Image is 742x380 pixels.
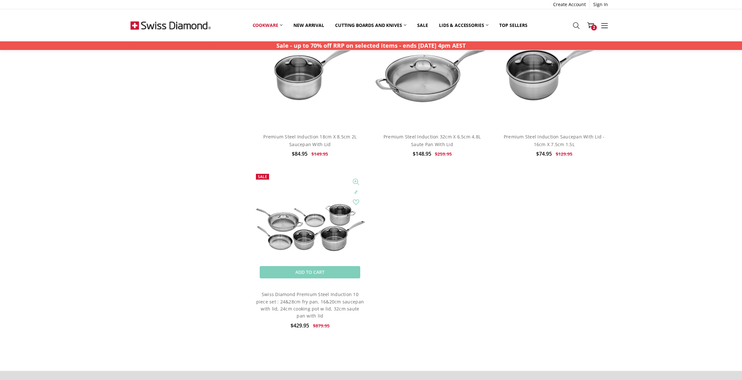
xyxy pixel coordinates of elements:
span: $84.95 [292,150,308,157]
a: New arrival [288,18,329,32]
span: $429.95 [291,322,309,329]
span: $148.95 [412,150,431,157]
a: Cookware [247,18,288,32]
strong: Sale - up to 70% off RRP on selected items - ends [DATE] 4pm AEST [276,42,466,49]
img: Premium Steel Induction Saucepan With Lid - 16cm X 7.5cm 1.5L [497,37,611,104]
img: Free Shipping On Every Order [131,9,211,41]
a: Premium Steel Induction 32cm X 6.5cm 4.8L Saute Pan With Lid [375,13,489,128]
span: $259.95 [435,151,451,157]
span: $149.95 [311,151,328,157]
a: Premium Steel Induction Saucepan With Lid - 16cm X 7.5cm 1.5L [497,13,611,128]
span: $129.95 [555,151,572,157]
img: Premium Steel Induction 18cm X 8.5cm 2L Saucepan With Lid [253,32,367,109]
span: $879.95 [313,322,330,328]
a: Premium Steel Induction 18cm X 8.5cm 2L Saucepan With Lid [263,134,357,147]
a: 2 [583,17,597,33]
a: Cutting boards and knives [330,18,412,32]
a: Add to Cart [260,266,360,278]
span: $74.95 [536,150,552,157]
a: Swiss Diamond Premium Steel Induction 10 piece set : 24&28cm fry pan, 16&20cm saucepan with lid, ... [253,170,367,285]
a: Premium Steel Induction 32cm X 6.5cm 4.8L Saute Pan With Lid [384,134,481,147]
a: Swiss Diamond Premium Steel Induction 10 piece set : 24&28cm fry pan, 16&20cm saucepan with lid, ... [256,291,364,318]
a: Sale [412,18,433,32]
a: Premium Steel Induction Saucepan With Lid - 16cm X 7.5cm 1.5L [504,134,605,147]
a: Top Sellers [494,18,533,32]
img: Premium Steel Induction 32cm X 6.5cm 4.8L Saute Pan With Lid [375,32,489,109]
a: Lids & Accessories [434,18,494,32]
span: Sale [258,174,267,179]
img: Swiss Diamond Premium Steel Induction 10 piece set : 24&28cm fry pan, 16&20cm saucepan with lid, ... [253,202,367,254]
span: 2 [591,25,597,30]
a: Premium Steel Induction 18cm X 8.5cm 2L Saucepan With Lid [253,13,367,128]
